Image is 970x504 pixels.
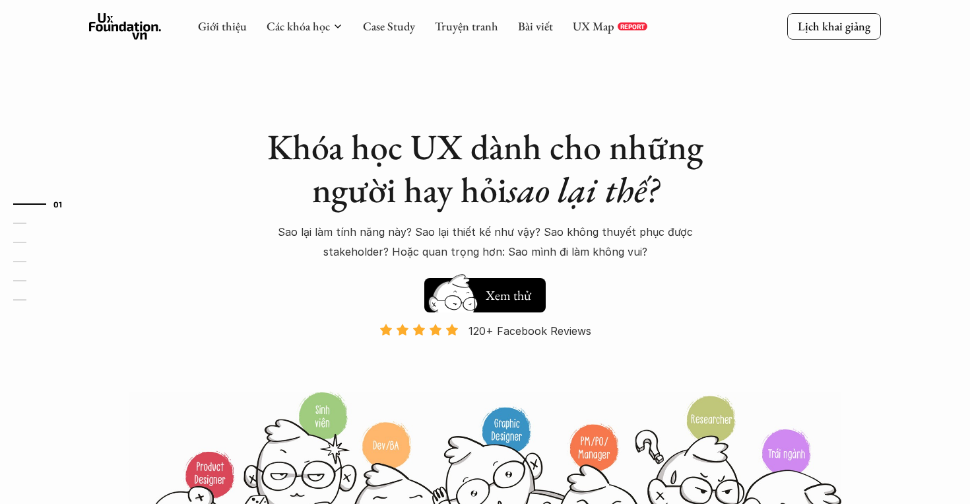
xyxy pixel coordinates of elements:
[254,126,716,211] h1: Khóa học UX dành cho những người hay hỏi
[787,13,881,39] a: Lịch khai giảng
[620,22,645,30] p: REPORT
[363,18,415,34] a: Case Study
[424,271,546,312] a: Xem thử
[53,199,63,209] strong: 01
[254,222,716,262] p: Sao lại làm tính năng này? Sao lại thiết kế như vậy? Sao không thuyết phục được stakeholder? Hoặc...
[267,18,330,34] a: Các khóa học
[573,18,614,34] a: UX Map
[507,166,659,213] em: sao lại thế?
[469,321,591,341] p: 120+ Facebook Reviews
[13,196,76,212] a: 01
[798,18,870,34] p: Lịch khai giảng
[198,18,247,34] a: Giới thiệu
[484,286,533,305] h5: Xem thử
[518,18,553,34] a: Bài viết
[368,323,602,390] a: 120+ Facebook Reviews
[435,18,498,34] a: Truyện tranh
